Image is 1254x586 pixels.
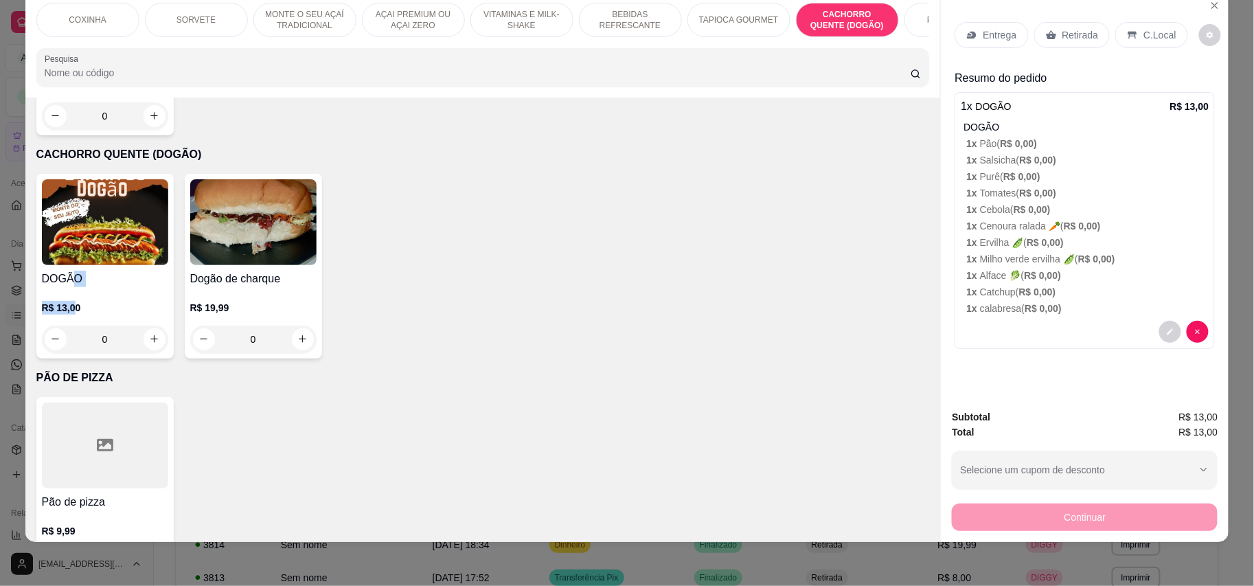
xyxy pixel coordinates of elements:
[1027,237,1064,248] span: R$ 0,00 )
[42,301,168,315] p: R$ 13,00
[1019,286,1056,297] span: R$ 0,00 )
[952,427,974,438] strong: Total
[176,14,216,25] p: SORVETE
[966,302,1209,315] p: calabresa (
[955,70,1215,87] p: Resumo do pedido
[1159,321,1181,343] button: decrease-product-quantity
[42,524,168,538] p: R$ 9,99
[482,9,562,31] p: VITAMINAS E MILK-SHAKE
[45,66,911,80] input: Pesquisa
[966,286,979,297] span: 1 x
[966,270,979,281] span: 1 x
[966,253,979,264] span: 1 x
[699,14,779,25] p: TAPIOCA GOURMET
[1014,204,1051,215] span: R$ 0,00 )
[966,303,979,314] span: 1 x
[966,237,979,248] span: 1 x
[966,171,979,182] span: 1 x
[1199,24,1221,46] button: decrease-product-quantity
[964,120,1209,134] p: DOGÃO
[69,14,106,25] p: COXINHA
[42,271,168,287] h4: DOGÃO
[190,179,317,265] img: product-image
[36,370,930,386] p: PÃO DE PIZZA
[983,28,1016,42] p: Entrega
[1062,28,1099,42] p: Retirada
[966,269,1209,282] p: Alface 🥬 (
[966,186,1209,200] p: Tomates (
[927,14,984,25] p: PÃO DE PIZZA
[808,9,887,31] p: CACHORRO QUENTE (DOGÃO)
[966,153,1209,167] p: Salsicha (
[961,98,1011,115] p: 1 x
[1025,303,1062,314] span: R$ 0,00 )
[966,138,979,149] span: 1 x
[966,170,1209,183] p: Purê (
[966,221,979,232] span: 1 x
[966,203,1209,216] p: Cebola (
[952,412,990,422] strong: Subtotal
[966,252,1209,266] p: Milho verde ervilha 🫛 (
[966,188,979,199] span: 1 x
[1024,270,1061,281] span: R$ 0,00 )
[591,9,670,31] p: BEBIDAS REFRESCANTE
[1179,409,1218,425] span: R$ 13,00
[1170,100,1209,113] p: R$ 13,00
[1187,321,1209,343] button: decrease-product-quantity
[966,285,1209,299] p: Catchup (
[42,179,168,265] img: product-image
[952,451,1218,489] button: Selecione um cupom de desconto
[966,236,1209,249] p: Ervilha 🫛 (
[1020,155,1057,166] span: R$ 0,00 )
[1003,171,1040,182] span: R$ 0,00 )
[42,494,168,510] h4: Pão de pizza
[1078,253,1115,264] span: R$ 0,00 )
[265,9,345,31] p: MONTE O SEU AÇAÍ TRADICIONAL
[1020,188,1057,199] span: R$ 0,00 )
[966,204,979,215] span: 1 x
[45,53,83,65] label: Pesquisa
[1001,138,1038,149] span: R$ 0,00 )
[1064,221,1101,232] span: R$ 0,00 )
[1179,425,1218,440] span: R$ 13,00
[36,146,930,163] p: CACHORRO QUENTE (DOGÃO)
[966,155,979,166] span: 1 x
[190,301,317,315] p: R$ 19,99
[966,219,1209,233] p: Cenoura ralada 🥕 (
[1143,28,1176,42] p: C.Local
[190,271,317,287] h4: Dogão de charque
[374,9,453,31] p: AÇAI PREMIUM OU AÇAI ZERO
[976,101,1012,112] span: DOGÃO
[966,137,1209,150] p: Pão (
